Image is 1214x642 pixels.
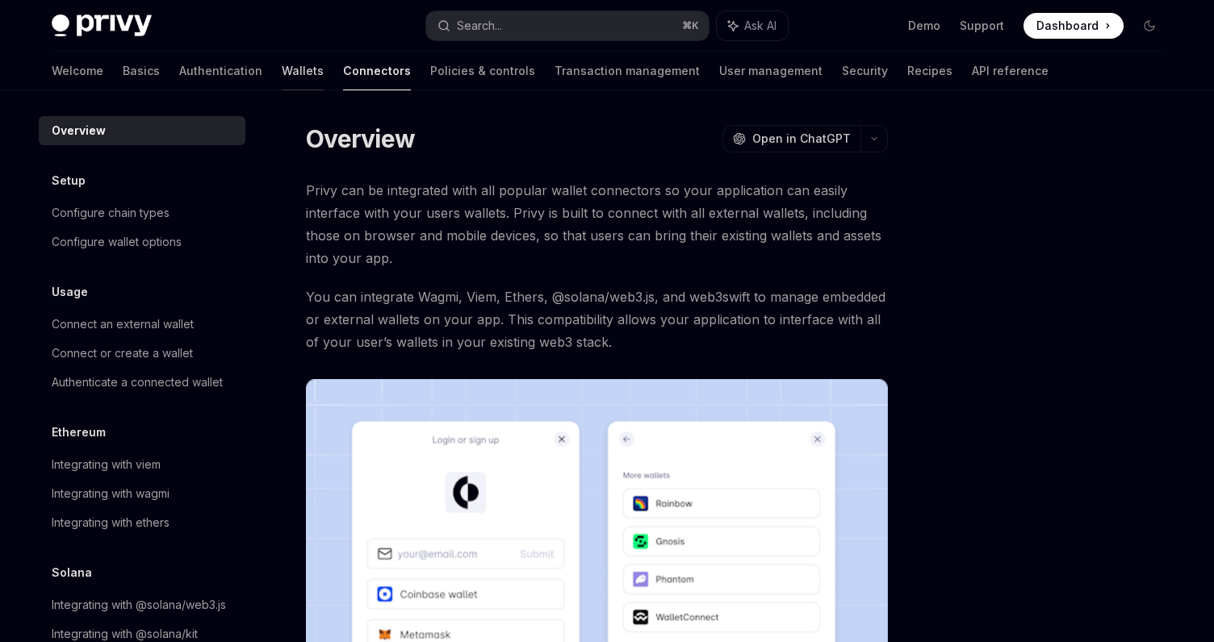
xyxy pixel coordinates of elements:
a: Configure wallet options [39,227,245,256]
a: Recipes [907,52,952,90]
button: Search...⌘K [426,11,709,40]
img: dark logo [52,15,152,37]
a: Transaction management [555,52,700,90]
a: Integrating with wagmi [39,479,245,508]
div: Overview [52,121,106,140]
span: Open in ChatGPT [752,131,851,147]
a: Authenticate a connected wallet [39,368,245,397]
a: Policies & controls [430,52,535,90]
a: Configure chain types [39,198,245,227]
a: Integrating with viem [39,450,245,479]
div: Integrating with viem [52,455,161,474]
button: Ask AI [717,11,788,40]
button: Open in ChatGPT [722,125,860,152]
span: Dashboard [1036,18,1099,34]
a: API reference [972,52,1049,90]
a: Dashboard [1024,13,1124,39]
div: Search... [457,16,502,35]
div: Connect or create a wallet [52,344,193,363]
span: You can integrate Wagmi, Viem, Ethers, @solana/web3.js, and web3swift to manage embedded or exter... [306,286,888,353]
a: Basics [123,52,160,90]
a: Support [960,18,1004,34]
h1: Overview [306,124,415,153]
a: Welcome [52,52,103,90]
a: Wallets [282,52,324,90]
a: Integrating with @solana/web3.js [39,590,245,619]
a: Authentication [179,52,262,90]
div: Integrating with wagmi [52,484,170,503]
div: Integrating with ethers [52,513,170,532]
h5: Setup [52,171,86,190]
h5: Ethereum [52,423,106,442]
div: Authenticate a connected wallet [52,373,223,392]
a: Security [842,52,888,90]
div: Connect an external wallet [52,315,194,334]
a: Connect an external wallet [39,310,245,339]
span: ⌘ K [682,19,699,32]
a: Demo [908,18,940,34]
h5: Usage [52,282,88,302]
a: Connectors [343,52,411,90]
a: User management [719,52,823,90]
span: Ask AI [744,18,777,34]
h5: Solana [52,563,92,582]
div: Configure chain types [52,203,170,223]
button: Toggle dark mode [1137,13,1162,39]
a: Overview [39,116,245,145]
a: Connect or create a wallet [39,339,245,368]
span: Privy can be integrated with all popular wallet connectors so your application can easily interfa... [306,179,888,269]
a: Integrating with ethers [39,508,245,537]
div: Integrating with @solana/web3.js [52,595,226,615]
div: Configure wallet options [52,232,182,252]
